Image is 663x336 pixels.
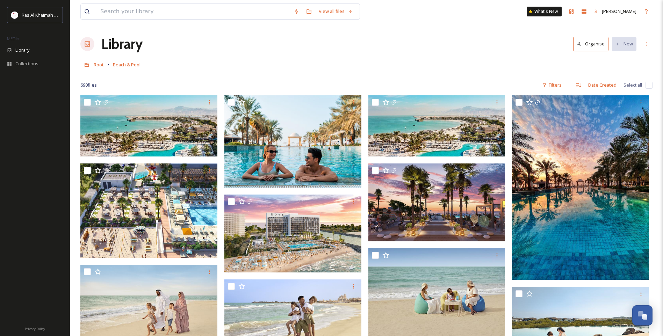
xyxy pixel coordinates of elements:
img: ROVE AL MARJAN ISLAND .jpg [224,195,363,272]
button: New [612,37,636,51]
a: Root [94,60,104,69]
span: Collections [15,60,38,67]
span: [PERSON_NAME] [602,8,636,14]
span: Privacy Policy [25,327,45,331]
span: Ras Al Khaimah Tourism Development Authority [22,12,121,18]
a: [PERSON_NAME] [590,5,640,18]
img: ROVE AL MARJAN ISLAND .jpg [368,163,507,241]
div: Date Created [585,78,620,92]
button: Organise [573,37,608,51]
a: Library [101,34,143,54]
span: Library [15,47,29,53]
button: Open Chat [632,305,653,326]
a: Privacy Policy [25,324,45,333]
img: Rixos Al Mairid Ras Al Khaimah Resort.jpg [80,95,219,156]
img: Rixos Al Mairid Ras Al Khaimah Resort.jpg [512,95,650,280]
span: MEDIA [7,36,19,41]
input: Search your library [97,4,290,19]
span: Beach & Pool [113,61,140,68]
span: Select all [624,82,642,88]
a: What's New [527,7,562,16]
img: Rixos Al Mairid Ras Al Khaimah Resort.jpg [224,95,363,188]
a: View all files [315,5,356,18]
span: Root [94,61,104,68]
a: Beach & Pool [113,60,140,69]
a: Organise [573,37,612,51]
span: 690 file s [80,82,97,88]
img: Rixos Al Mairid Ras Al Khaimah Resort.jpg [368,95,507,156]
div: Filters [539,78,565,92]
img: Logo_RAKTDA_RGB-01.png [11,12,18,19]
img: ROVE AL MARJAN ISLAND .jpg [80,163,219,258]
